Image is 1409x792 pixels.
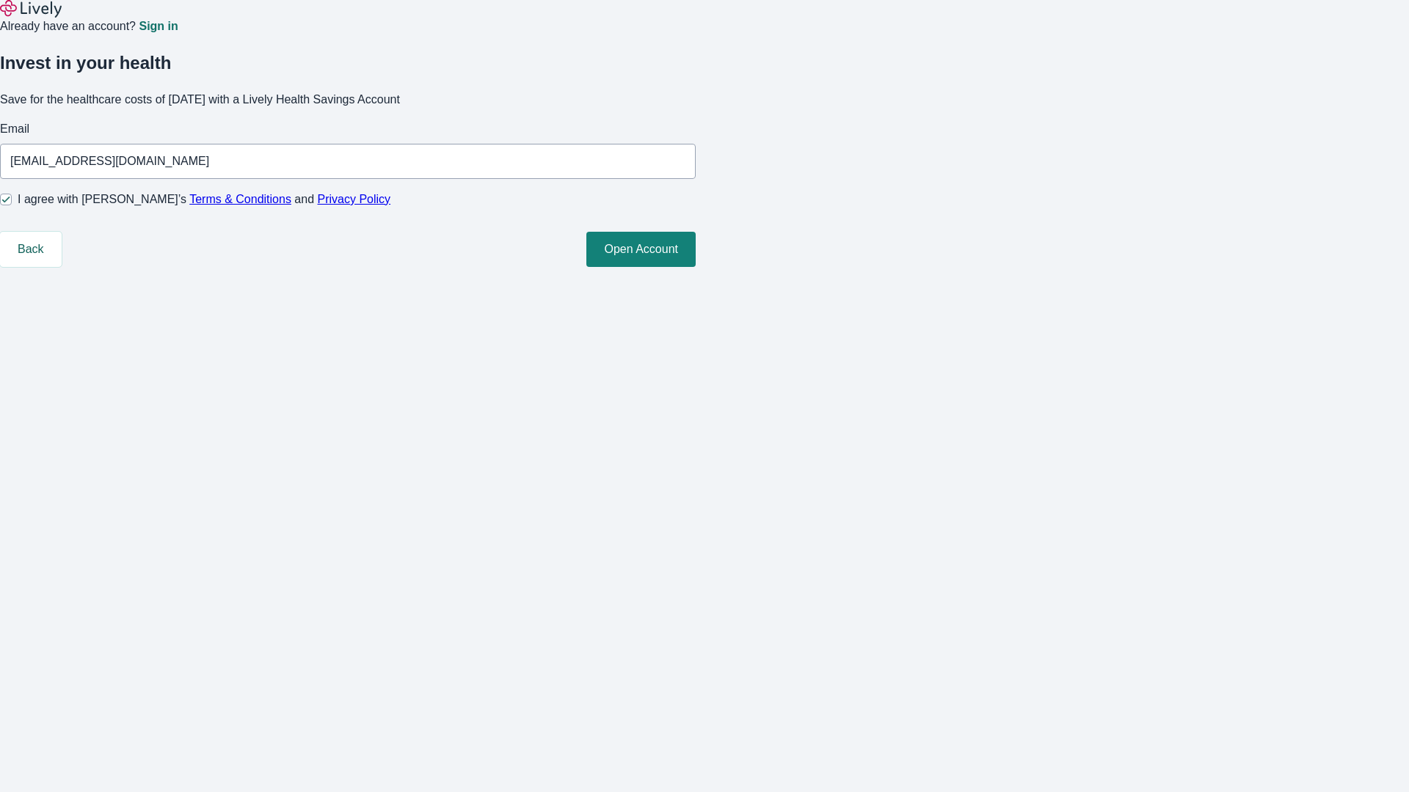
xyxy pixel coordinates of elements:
button: Open Account [586,232,696,267]
span: I agree with [PERSON_NAME]’s and [18,191,390,208]
a: Terms & Conditions [189,193,291,205]
a: Sign in [139,21,178,32]
a: Privacy Policy [318,193,391,205]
